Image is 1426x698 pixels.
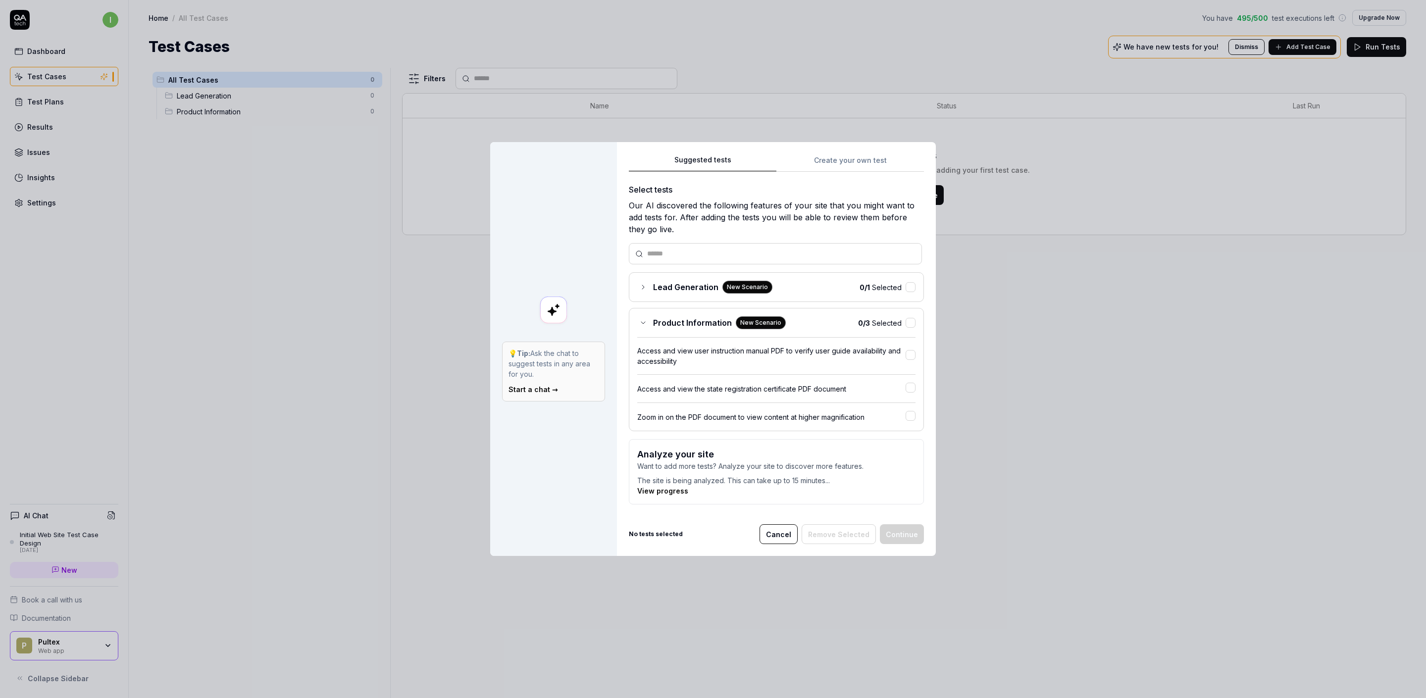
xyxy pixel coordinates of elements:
strong: Tip: [517,349,530,357]
a: Start a chat → [509,385,558,394]
button: Cancel [760,524,798,544]
button: Create your own test [776,154,924,172]
div: Zoom in on the PDF document to view content at higher magnification [637,412,906,422]
span: Product Information [653,317,732,329]
button: Remove Selected [802,524,876,544]
p: Want to add more tests? Analyze your site to discover more features. [637,461,916,471]
button: Suggested tests [629,154,776,172]
div: New Scenario [722,281,772,294]
p: The site is being analyzed. This can take up to 15 minutes... [637,471,916,486]
div: New Scenario [736,316,786,329]
span: Selected [858,318,902,328]
div: Our AI discovered the following features of your site that you might want to add tests for. After... [629,199,924,235]
b: 0 / 1 [860,283,870,292]
div: Select tests [629,184,924,196]
span: Lead Generation [653,281,718,293]
span: Selected [860,282,902,293]
b: No tests selected [629,530,683,539]
a: View progress [637,487,688,495]
b: 0 / 3 [858,319,870,327]
h3: Analyze your site [637,448,916,461]
p: 💡 Ask the chat to suggest tests in any area for you. [509,348,599,379]
div: Access and view the state registration certificate PDF document [637,384,906,394]
button: Continue [880,524,924,544]
div: Access and view user instruction manual PDF to verify user guide availability and accessibility [637,346,906,366]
